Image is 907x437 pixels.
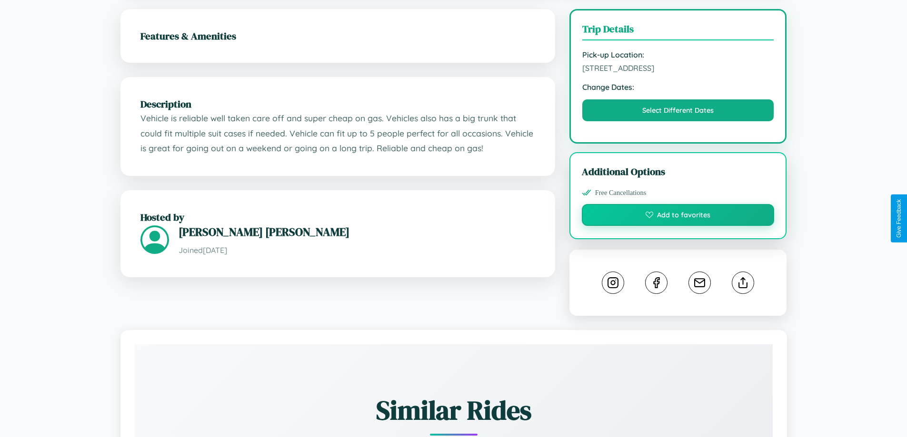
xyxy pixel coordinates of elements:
[582,63,774,73] span: [STREET_ADDRESS]
[140,97,535,111] h2: Description
[179,224,535,240] h3: [PERSON_NAME] [PERSON_NAME]
[140,210,535,224] h2: Hosted by
[582,50,774,59] strong: Pick-up Location:
[582,22,774,40] h3: Trip Details
[582,165,775,178] h3: Additional Options
[595,189,647,197] span: Free Cancellations
[896,199,902,238] div: Give Feedback
[582,99,774,121] button: Select Different Dates
[582,82,774,92] strong: Change Dates:
[168,392,739,428] h2: Similar Rides
[140,111,535,156] p: Vehicle is reliable well taken care off and super cheap on gas. Vehicles also has a big trunk tha...
[179,243,535,257] p: Joined [DATE]
[140,29,535,43] h2: Features & Amenities
[582,204,775,226] button: Add to favorites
